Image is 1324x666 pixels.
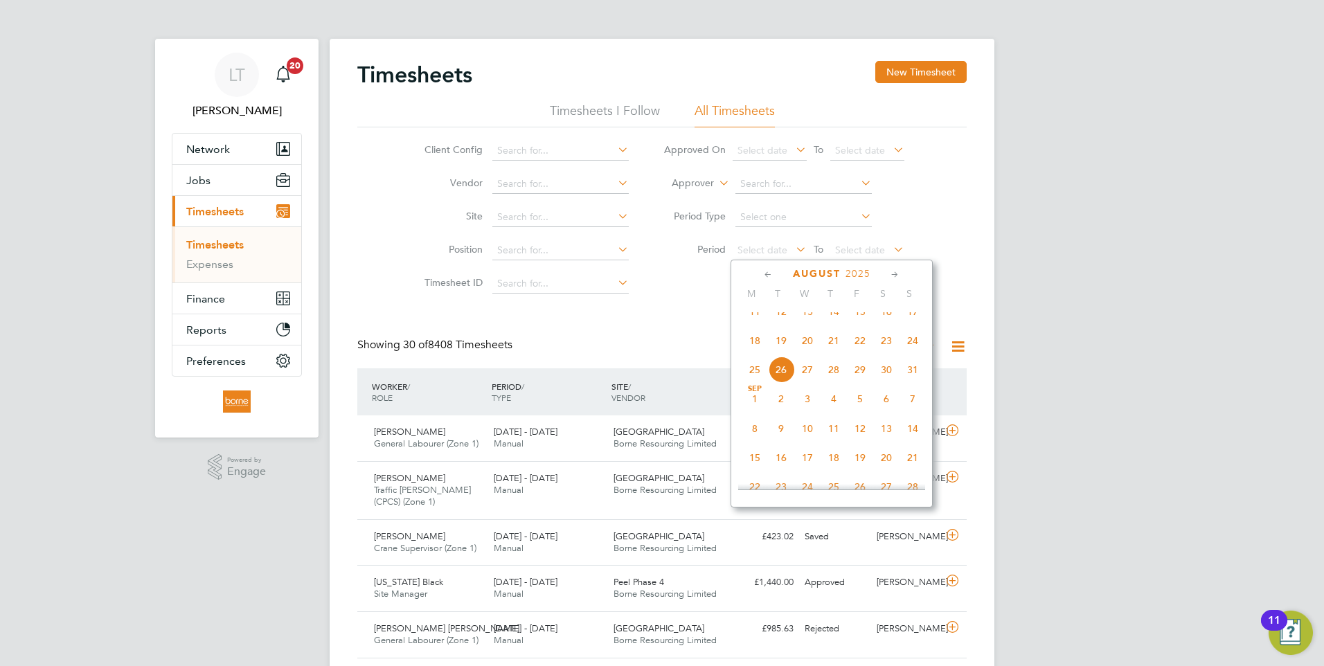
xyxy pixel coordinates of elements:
[871,571,943,594] div: [PERSON_NAME]
[663,143,726,156] label: Approved On
[742,386,768,412] span: 1
[608,374,728,410] div: SITE
[269,53,297,97] a: 20
[492,174,629,194] input: Search for...
[799,571,871,594] div: Approved
[374,530,445,542] span: [PERSON_NAME]
[847,415,873,442] span: 12
[172,226,301,282] div: Timesheets
[764,287,791,300] span: T
[896,287,922,300] span: S
[847,327,873,354] span: 22
[550,102,660,127] li: Timesheets I Follow
[374,622,519,634] span: [PERSON_NAME] [PERSON_NAME]
[768,298,794,325] span: 12
[186,205,244,218] span: Timesheets
[900,444,926,471] span: 21
[727,467,799,490] div: £483.80
[223,390,250,413] img: borneltd-logo-retina.png
[227,466,266,478] span: Engage
[794,415,821,442] span: 10
[614,484,717,496] span: Borne Resourcing Limited
[403,338,428,352] span: 30 of
[227,454,266,466] span: Powered by
[614,530,704,542] span: [GEOGRAPHIC_DATA]
[1269,611,1313,655] button: Open Resource Center, 11 new notifications
[727,421,799,444] div: £373.50
[821,327,847,354] span: 21
[742,386,768,393] span: Sep
[494,542,524,554] span: Manual
[492,241,629,260] input: Search for...
[768,444,794,471] span: 16
[695,102,775,127] li: All Timesheets
[900,357,926,383] span: 31
[847,474,873,500] span: 26
[494,484,524,496] span: Manual
[727,618,799,640] div: £985.63
[374,484,471,507] span: Traffic [PERSON_NAME] (CPCS) (Zone 1)
[847,298,873,325] span: 15
[835,244,885,256] span: Select date
[900,415,926,442] span: 14
[403,338,512,352] span: 8408 Timesheets
[488,374,608,410] div: PERIOD
[794,327,821,354] span: 20
[873,415,900,442] span: 13
[742,444,768,471] span: 15
[794,444,821,471] span: 17
[871,525,943,548] div: [PERSON_NAME]
[492,392,511,403] span: TYPE
[742,415,768,442] span: 8
[494,530,557,542] span: [DATE] - [DATE]
[374,576,443,588] span: [US_STATE] Black
[494,576,557,588] span: [DATE] - [DATE]
[186,238,244,251] a: Timesheets
[873,444,900,471] span: 20
[738,287,764,300] span: M
[791,287,817,300] span: W
[172,102,302,119] span: Luana Tarniceru
[727,571,799,594] div: £1,440.00
[492,274,629,294] input: Search for...
[374,588,427,600] span: Site Manager
[768,357,794,383] span: 26
[663,243,726,255] label: Period
[821,444,847,471] span: 18
[186,174,211,187] span: Jobs
[172,390,302,413] a: Go to home page
[742,474,768,500] span: 22
[873,298,900,325] span: 16
[900,386,926,412] span: 7
[652,177,714,190] label: Approver
[420,210,483,222] label: Site
[873,386,900,412] span: 6
[186,292,225,305] span: Finance
[186,143,230,156] span: Network
[494,472,557,484] span: [DATE] - [DATE]
[768,327,794,354] span: 19
[821,386,847,412] span: 4
[614,438,717,449] span: Borne Resourcing Limited
[420,243,483,255] label: Position
[420,143,483,156] label: Client Config
[768,415,794,442] span: 9
[614,472,704,484] span: [GEOGRAPHIC_DATA]
[900,298,926,325] span: 17
[172,314,301,345] button: Reports
[821,474,847,500] span: 25
[794,386,821,412] span: 3
[727,525,799,548] div: £423.02
[492,141,629,161] input: Search for...
[871,618,943,640] div: [PERSON_NAME]
[900,327,926,354] span: 24
[172,283,301,314] button: Finance
[873,474,900,500] span: 27
[614,576,664,588] span: Peel Phase 4
[846,268,870,280] span: 2025
[407,381,410,392] span: /
[494,588,524,600] span: Manual
[494,622,557,634] span: [DATE] - [DATE]
[614,634,717,646] span: Borne Resourcing Limited
[172,165,301,195] button: Jobs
